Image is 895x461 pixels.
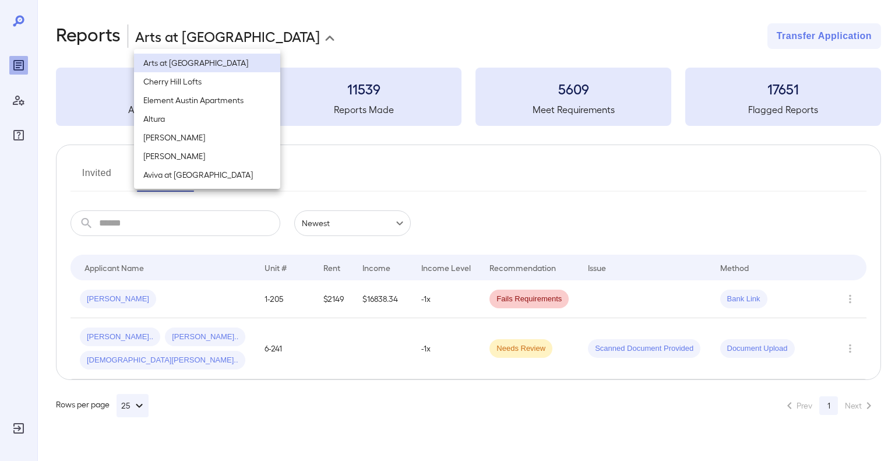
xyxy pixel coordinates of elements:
li: [PERSON_NAME] [134,147,280,166]
li: Aviva at [GEOGRAPHIC_DATA] [134,166,280,184]
li: Arts at [GEOGRAPHIC_DATA] [134,54,280,72]
li: Element Austin Apartments [134,91,280,110]
li: Altura [134,110,280,128]
li: [PERSON_NAME] [134,128,280,147]
li: Cherry Hill Lofts [134,72,280,91]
